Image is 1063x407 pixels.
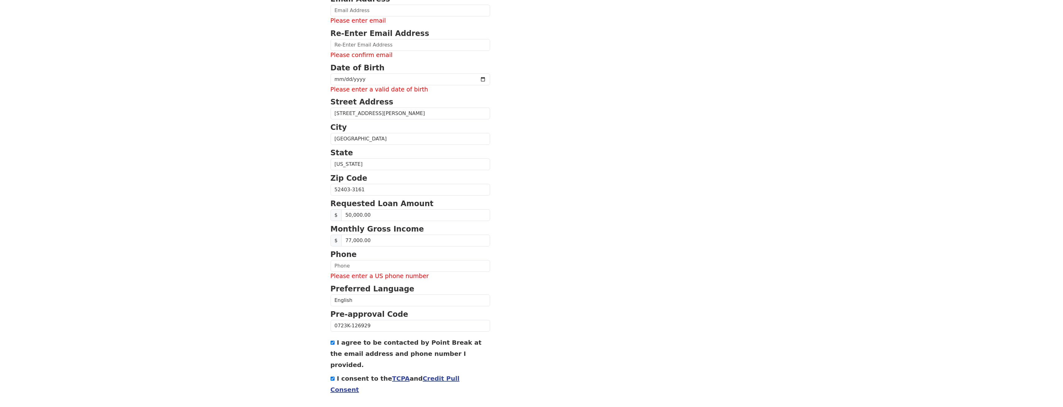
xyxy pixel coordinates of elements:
[331,108,490,119] input: Street Address
[341,235,490,246] input: Monthly Gross Income
[331,250,357,259] strong: Phone
[331,148,353,157] strong: State
[392,375,410,382] a: TCPA
[331,39,490,51] input: Re-Enter Email Address
[341,209,490,221] input: Requested Loan Amount
[331,123,347,132] strong: City
[331,339,482,369] label: I agree to be contacted by Point Break at the email address and phone number I provided.
[331,209,342,221] span: $
[331,29,429,38] strong: Re-Enter Email Address
[331,5,490,16] input: Email Address
[331,272,490,281] label: Please enter a US phone number
[331,310,408,319] strong: Pre-approval Code
[331,199,434,208] strong: Requested Loan Amount
[331,184,490,196] input: Zip Code
[331,375,460,393] label: I consent to the and
[331,223,490,235] p: Monthly Gross Income
[331,260,490,272] input: Phone
[331,85,490,94] label: Please enter a valid date of birth
[331,98,394,106] strong: Street Address
[331,174,367,183] strong: Zip Code
[331,285,414,293] strong: Preferred Language
[331,51,490,60] label: Please confirm email
[331,64,385,72] strong: Date of Birth
[331,320,490,332] input: Pre-approval Code
[331,133,490,145] input: City
[331,16,490,25] label: Please enter email
[331,235,342,246] span: $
